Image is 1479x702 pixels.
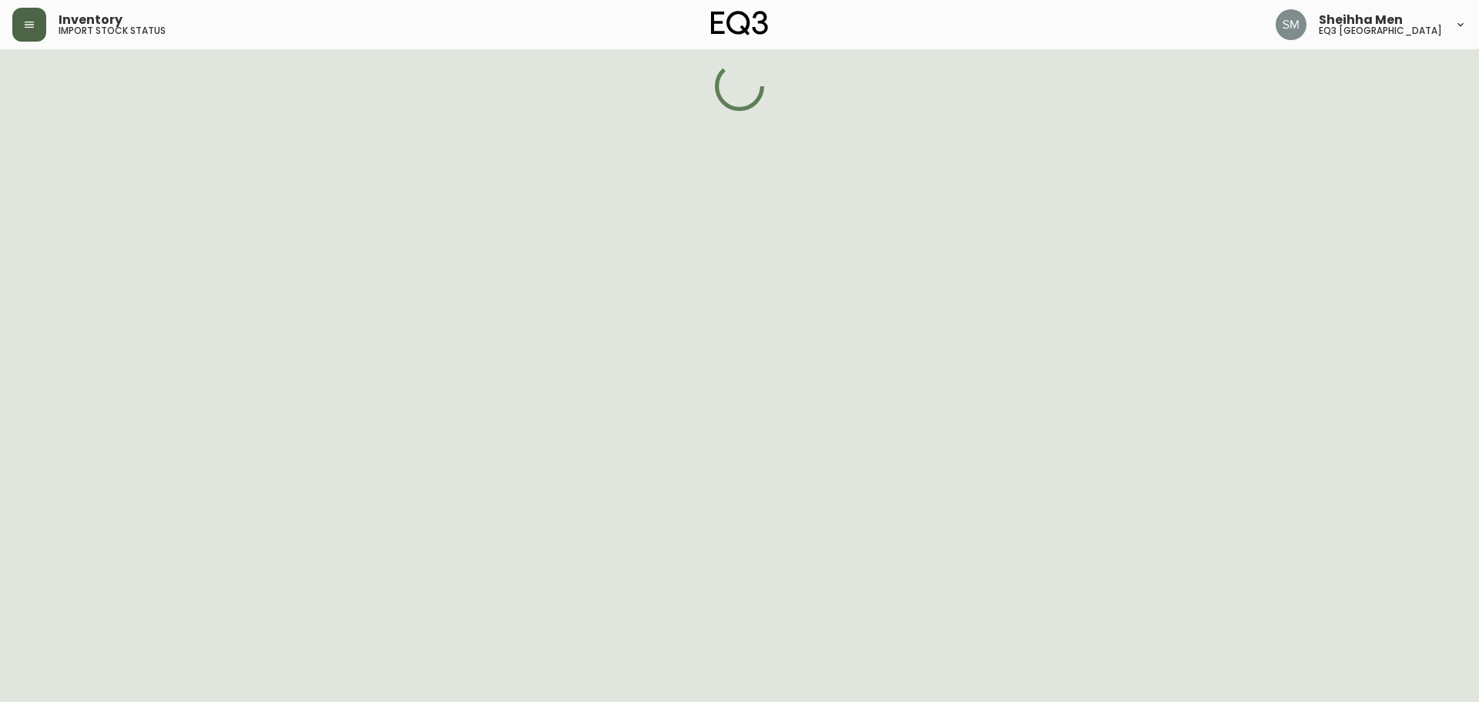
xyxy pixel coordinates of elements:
img: logo [711,11,768,35]
span: Sheihha Men [1319,14,1403,26]
h5: import stock status [59,26,166,35]
span: Inventory [59,14,122,26]
h5: eq3 [GEOGRAPHIC_DATA] [1319,26,1442,35]
img: cfa6f7b0e1fd34ea0d7b164297c1067f [1276,9,1306,40]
